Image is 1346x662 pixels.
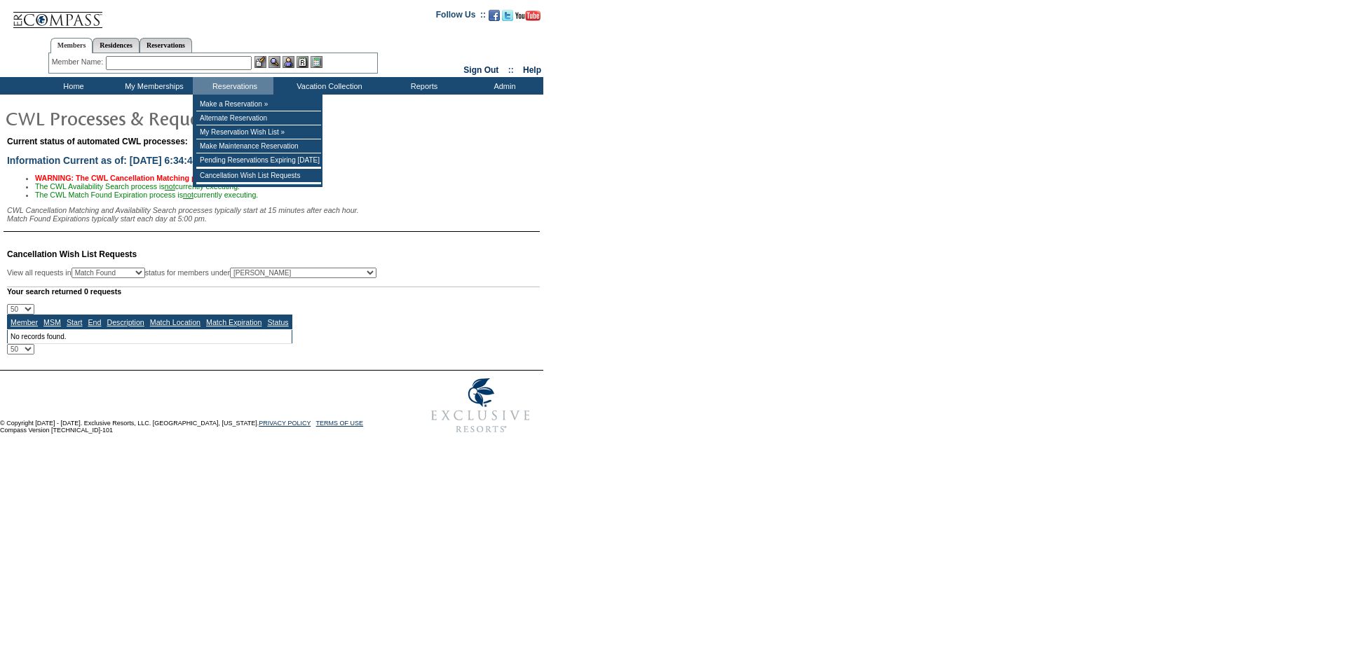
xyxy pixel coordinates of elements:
td: Reports [382,77,463,95]
img: Follow us on Twitter [502,10,513,21]
a: Start [67,318,83,326]
td: Follow Us :: [436,8,486,25]
td: No records found. [8,330,292,344]
a: Reservations [140,38,192,53]
td: Vacation Collection [273,77,382,95]
span: Cancellation Wish List Requests [7,249,137,259]
img: Become our fan on Facebook [489,10,500,21]
a: Status [267,318,288,326]
a: Subscribe to our YouTube Channel [515,14,541,22]
a: End [88,318,101,326]
span: Information Current as of: [DATE] 6:34:45 PM [7,155,215,166]
a: Help [523,65,541,75]
img: b_edit.gif [254,56,266,68]
div: CWL Cancellation Matching and Availability Search processes typically start at 15 minutes after e... [7,206,540,223]
img: Reservations [297,56,308,68]
td: Pending Reservations Expiring [DATE] [196,153,321,167]
a: Match Location [150,318,200,326]
img: Subscribe to our YouTube Channel [515,11,541,21]
a: MSM [43,318,61,326]
td: Home [32,77,112,95]
img: Exclusive Resorts [418,371,543,441]
td: Reservations [193,77,273,95]
span: :: [508,65,514,75]
div: Your search returned 0 requests [7,287,540,296]
span: The CWL Match Found Expiration process is currently executing. [35,191,258,199]
img: b_calculator.gif [311,56,322,68]
a: TERMS OF USE [316,420,364,427]
td: Cancellation Wish List Requests [196,169,321,183]
span: The CWL Availability Search process is currently executing. [35,182,240,191]
div: Member Name: [52,56,106,68]
td: My Memberships [112,77,193,95]
a: Match Expiration [206,318,261,326]
span: Current status of automated CWL processes: [7,137,188,146]
img: View [268,56,280,68]
a: PRIVACY POLICY [259,420,311,427]
a: Sign Out [463,65,498,75]
a: Follow us on Twitter [502,14,513,22]
a: Description [107,318,144,326]
td: My Reservation Wish List » [196,125,321,139]
a: Become our fan on Facebook [489,14,500,22]
u: not [165,182,175,191]
img: Impersonate [283,56,294,68]
u: not [183,191,193,199]
td: Make Maintenance Reservation [196,139,321,153]
td: Admin [463,77,543,95]
a: Residences [93,38,140,53]
td: Alternate Reservation [196,111,321,125]
a: Member [11,318,38,326]
div: View all requests in status for members under [7,268,376,278]
td: Make a Reservation » [196,97,321,111]
span: WARNING: The CWL Cancellation Matching process currently executing! [35,174,298,182]
a: Members [50,38,93,53]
